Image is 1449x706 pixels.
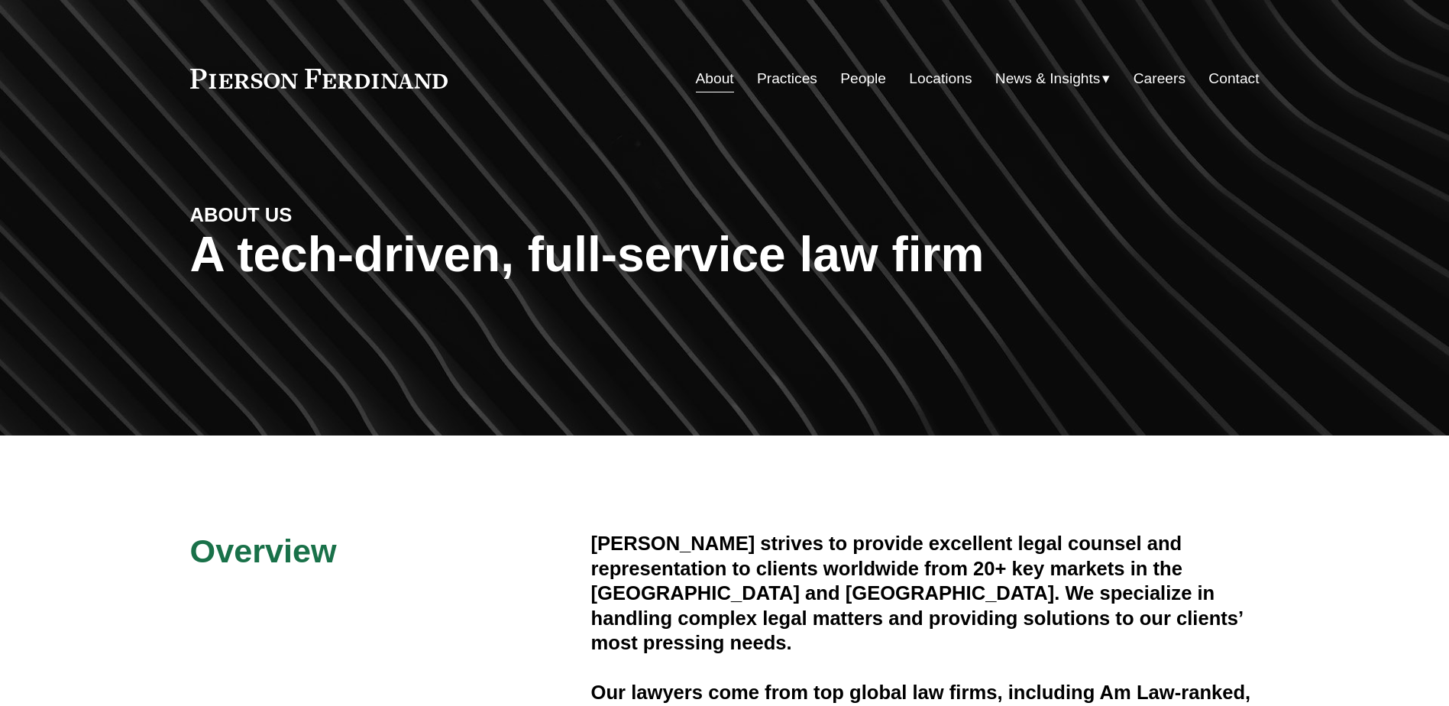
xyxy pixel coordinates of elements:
a: Practices [757,64,817,93]
a: Careers [1134,64,1185,93]
a: folder dropdown [995,64,1111,93]
a: People [840,64,886,93]
strong: ABOUT US [190,204,293,225]
a: Contact [1208,64,1259,93]
a: About [696,64,734,93]
span: Overview [190,533,337,569]
h4: [PERSON_NAME] strives to provide excellent legal counsel and representation to clients worldwide ... [591,531,1260,655]
a: Locations [909,64,972,93]
span: News & Insights [995,66,1101,92]
h1: A tech-driven, full-service law firm [190,227,1260,283]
